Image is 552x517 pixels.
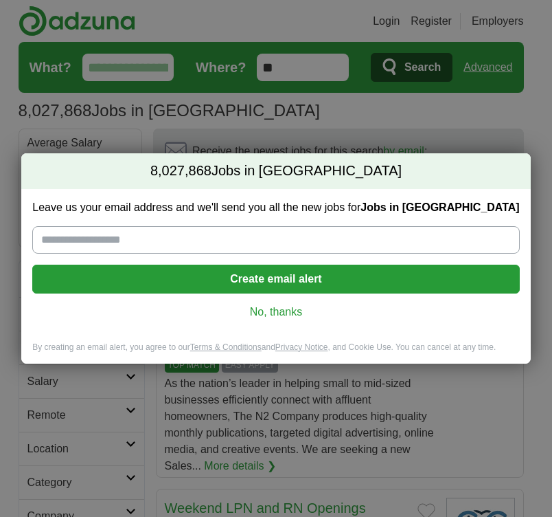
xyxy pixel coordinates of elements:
[32,200,519,215] label: Leave us your email address and we'll send you all the new jobs for
[360,201,519,213] strong: Jobs in [GEOGRAPHIC_DATA]
[32,265,519,294] button: Create email alert
[21,153,530,189] h2: Jobs in [GEOGRAPHIC_DATA]
[190,342,262,352] a: Terms & Conditions
[43,305,508,320] a: No, thanks
[150,162,211,181] span: 8,027,868
[275,342,328,352] a: Privacy Notice
[21,342,530,364] div: By creating an email alert, you agree to our and , and Cookie Use. You can cancel at any time.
